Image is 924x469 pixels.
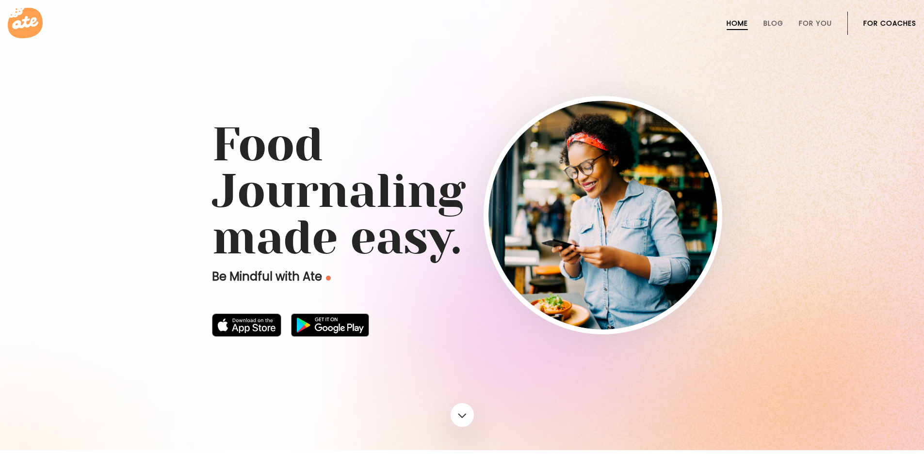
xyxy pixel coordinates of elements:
img: home-hero-img-rounded.png [488,101,717,329]
p: Be Mindful with Ate [212,269,484,284]
a: For Coaches [863,19,916,27]
a: Home [727,19,748,27]
img: badge-download-apple.svg [212,313,282,337]
img: badge-download-google.png [291,313,369,337]
a: Blog [763,19,783,27]
h1: Food Journaling made easy. [212,122,713,261]
a: For You [799,19,832,27]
